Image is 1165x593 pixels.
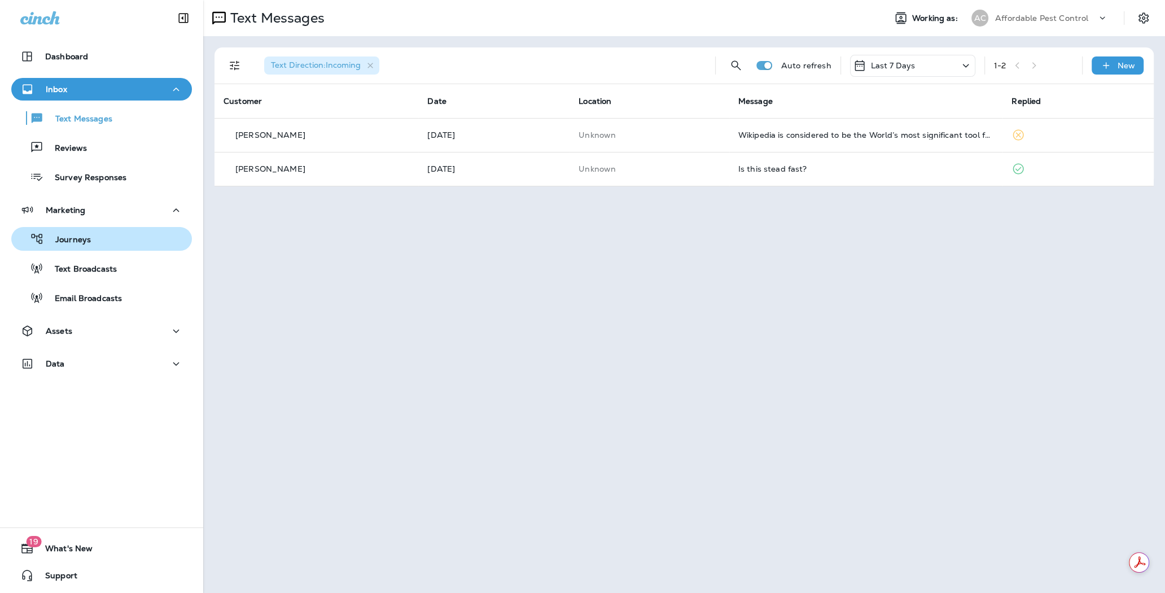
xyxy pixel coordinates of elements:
button: Support [11,564,192,587]
span: Replied [1011,96,1041,106]
p: This customer does not have a last location and the phone number they messaged is not assigned to... [579,130,720,139]
button: Inbox [11,78,192,101]
button: Data [11,352,192,375]
button: Collapse Sidebar [168,7,199,29]
p: Oct 10, 2025 01:39 PM [427,130,560,139]
span: Support [34,571,77,585]
p: [PERSON_NAME] [235,164,305,173]
p: [PERSON_NAME] [235,130,305,139]
button: 19What's New [11,537,192,560]
button: Reviews [11,136,192,159]
button: Settings [1133,8,1154,28]
p: Marketing [46,206,85,215]
p: Last 7 Days [871,61,916,70]
button: Journeys [11,227,192,251]
p: Data [46,359,65,368]
div: Text Direction:Incoming [264,56,379,75]
p: Affordable Pest Control [995,14,1088,23]
p: Email Broadcasts [43,294,122,304]
div: Wikipedia is considered to be the World’s most significant tool for reference material. The Wiki ... [738,130,994,139]
div: AC [971,10,988,27]
p: Auto refresh [781,61,831,70]
p: Assets [46,326,72,335]
span: What's New [34,544,93,557]
button: Text Broadcasts [11,256,192,280]
span: 19 [26,536,41,547]
button: Filters [224,54,246,77]
span: Date [427,96,446,106]
div: Is this stead fast? [738,164,994,173]
button: Marketing [11,199,192,221]
p: Text Messages [44,114,112,125]
p: Survey Responses [43,173,126,184]
button: Dashboard [11,45,192,68]
p: Inbox [46,85,67,94]
button: Survey Responses [11,165,192,189]
p: Oct 7, 2025 08:56 AM [427,164,560,173]
div: 1 - 2 [994,61,1006,70]
span: Location [579,96,611,106]
p: Text Messages [226,10,325,27]
p: Reviews [43,143,87,154]
span: Text Direction : Incoming [271,60,361,70]
p: This customer does not have a last location and the phone number they messaged is not assigned to... [579,164,720,173]
button: Email Broadcasts [11,286,192,309]
span: Message [738,96,773,106]
button: Assets [11,320,192,342]
p: Journeys [44,235,91,246]
p: Dashboard [45,52,88,61]
button: Search Messages [725,54,747,77]
p: New [1118,61,1135,70]
p: Text Broadcasts [43,264,117,275]
span: Working as: [912,14,960,23]
span: Customer [224,96,262,106]
button: Text Messages [11,106,192,130]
